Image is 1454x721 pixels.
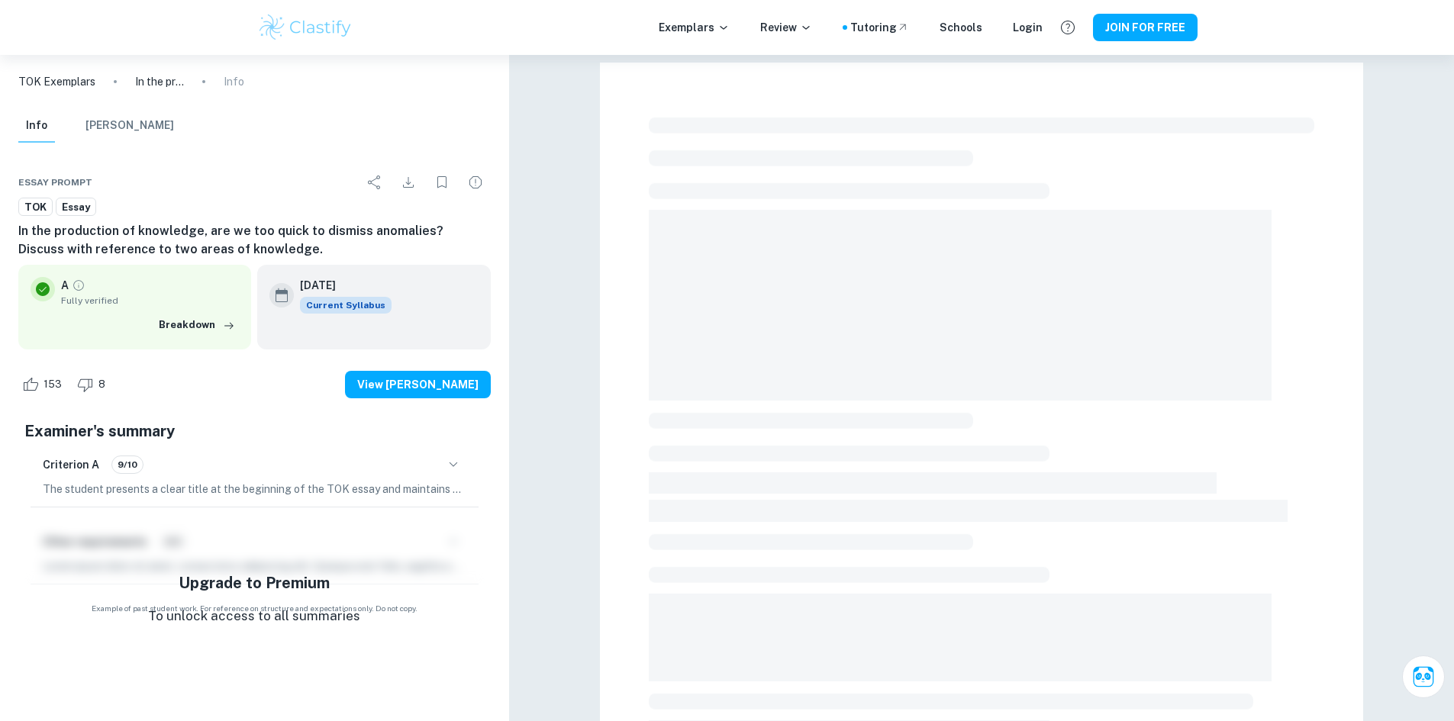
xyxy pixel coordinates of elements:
[85,109,174,143] button: [PERSON_NAME]
[345,371,491,398] button: View [PERSON_NAME]
[460,167,491,198] div: Report issue
[56,198,96,217] a: Essay
[18,198,53,217] a: TOK
[35,377,70,392] span: 153
[24,420,485,443] h5: Examiner's summary
[43,481,466,497] p: The student presents a clear title at the beginning of the TOK essay and maintains a sustained fo...
[224,73,244,90] p: Info
[18,73,95,90] a: TOK Exemplars
[18,109,55,143] button: Info
[1055,14,1081,40] button: Help and Feedback
[148,607,360,626] p: To unlock access to all summaries
[112,458,143,472] span: 9/10
[135,73,184,90] p: In the production of knowledge, are we too quick to dismiss anomalies? Discuss with reference to ...
[73,372,114,397] div: Dislike
[19,200,52,215] span: TOK
[257,12,354,43] img: Clastify logo
[760,19,812,36] p: Review
[359,167,390,198] div: Share
[1093,14,1198,41] button: JOIN FOR FREE
[61,294,239,307] span: Fully verified
[940,19,982,36] a: Schools
[1013,19,1043,36] a: Login
[18,222,491,259] h6: In the production of knowledge, are we too quick to dismiss anomalies? Discuss with reference to ...
[90,377,114,392] span: 8
[56,200,95,215] span: Essay
[61,277,69,294] p: A
[659,19,730,36] p: Exemplars
[393,167,424,198] div: Download
[300,297,392,314] span: Current Syllabus
[155,314,239,336] button: Breakdown
[300,277,379,294] h6: [DATE]
[18,372,70,397] div: Like
[427,167,457,198] div: Bookmark
[300,297,392,314] div: This exemplar is based on the current syllabus. Feel free to refer to it for inspiration/ideas wh...
[72,278,85,292] a: Grade fully verified
[850,19,909,36] a: Tutoring
[179,571,330,594] h5: Upgrade to Premium
[1402,655,1445,698] button: Ask Clai
[43,456,99,473] h6: Criterion A
[18,175,92,189] span: Essay prompt
[18,603,491,614] span: Example of past student work. For reference on structure and expectations only. Do not copy.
